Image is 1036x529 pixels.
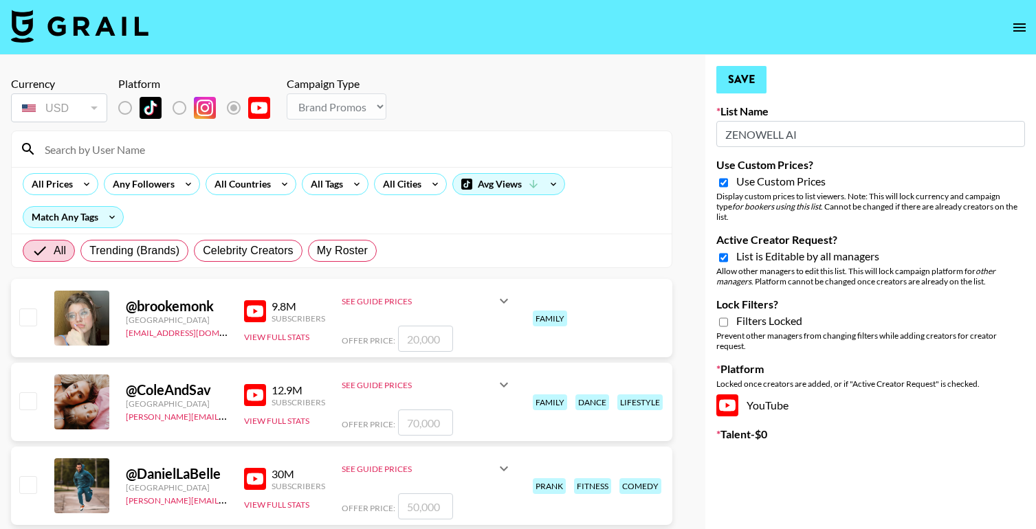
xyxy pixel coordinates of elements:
img: TikTok [140,97,162,119]
div: See Guide Prices [342,284,512,317]
div: lifestyle [617,394,663,410]
span: Trending (Brands) [89,243,179,259]
span: Filters Locked [736,314,802,328]
div: @ brookemonk [126,297,228,315]
div: Allow other managers to edit this list. This will lock campaign platform for . Platform cannot be... [716,266,1025,286]
button: open drawer [1006,14,1033,41]
span: Offer Price: [342,503,395,513]
span: Celebrity Creators [203,243,294,259]
input: Search by User Name [36,138,663,160]
div: All Cities [375,174,424,194]
label: List Name [716,104,1025,118]
div: [GEOGRAPHIC_DATA] [126,315,228,325]
img: YouTube [244,300,266,322]
div: [GEOGRAPHIC_DATA] [126,482,228,493]
span: List is Editable by all managers [736,249,879,263]
label: Lock Filters? [716,297,1025,311]
span: Use Custom Prices [736,175,826,188]
div: Subscribers [272,313,325,324]
button: Save [716,66,767,93]
div: Campaign Type [287,77,386,91]
label: Active Creator Request? [716,233,1025,247]
div: comedy [619,478,661,494]
div: All Prices [23,174,76,194]
a: [EMAIL_ADDRESS][DOMAIN_NAME] [126,325,264,338]
img: YouTube [244,384,266,406]
span: All [54,243,66,259]
div: See Guide Prices [342,296,496,306]
div: See Guide Prices [342,368,512,401]
div: 30M [272,467,325,481]
em: other managers [716,266,995,286]
div: fitness [574,478,611,494]
div: Subscribers [272,481,325,491]
a: [PERSON_NAME][EMAIL_ADDRESS][DOMAIN_NAME] [126,409,329,422]
div: Currency [11,77,107,91]
div: Any Followers [104,174,177,194]
div: YouTube [716,394,1025,416]
em: for bookers using this list [732,201,821,212]
span: Offer Price: [342,335,395,346]
div: See Guide Prices [342,452,512,485]
div: family [533,394,567,410]
div: Prevent other managers from changing filters while adding creators for creator request. [716,330,1025,351]
div: @ DanielLaBelle [126,465,228,482]
input: 70,000 [398,409,453,436]
img: YouTube [244,468,266,490]
div: dance [575,394,609,410]
div: 12.9M [272,383,325,397]
div: Match Any Tags [23,207,123,227]
button: View Full Stats [244,499,309,510]
div: All Countries [206,174,274,194]
div: USD [14,96,104,120]
span: Offer Price: [342,419,395,429]
img: Instagram [194,97,216,119]
img: YouTube [716,394,738,416]
div: [GEOGRAPHIC_DATA] [126,398,228,409]
div: prank [533,478,566,494]
div: Avg Views [453,174,564,194]
div: All Tags [302,174,346,194]
div: List locked to YouTube. [118,93,281,122]
a: [PERSON_NAME][EMAIL_ADDRESS][DOMAIN_NAME] [126,493,329,506]
label: Use Custom Prices? [716,158,1025,172]
span: My Roster [317,243,368,259]
button: View Full Stats [244,332,309,342]
button: View Full Stats [244,416,309,426]
div: See Guide Prices [342,464,496,474]
img: YouTube [248,97,270,119]
div: Locked once creators are added, or if "Active Creator Request" is checked. [716,379,1025,389]
input: 20,000 [398,326,453,352]
div: Display custom prices to list viewers. Note: This will lock currency and campaign type . Cannot b... [716,191,1025,222]
div: Platform [118,77,281,91]
img: Grail Talent [11,10,148,43]
div: Currency is locked to USD [11,91,107,125]
div: See Guide Prices [342,380,496,390]
div: 9.8M [272,300,325,313]
div: @ ColeAndSav [126,381,228,398]
div: family [533,311,567,326]
div: Subscribers [272,397,325,407]
input: 50,000 [398,493,453,519]
label: Talent - $ 0 [716,427,1025,441]
label: Platform [716,362,1025,376]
